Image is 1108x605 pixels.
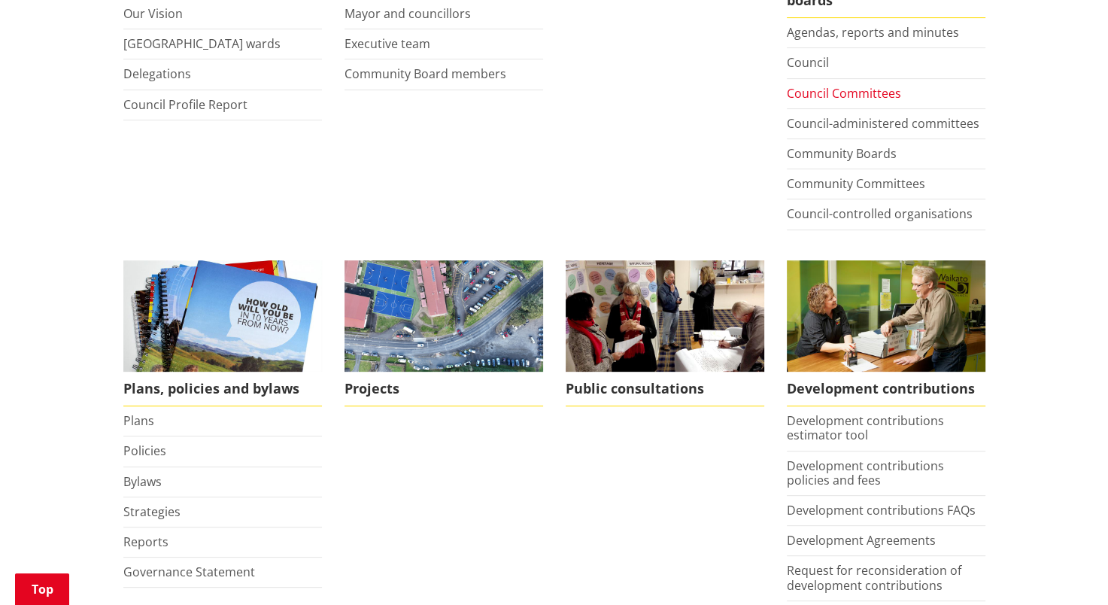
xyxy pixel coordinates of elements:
[123,473,162,490] a: Bylaws
[787,372,985,406] span: Development contributions
[123,372,322,406] span: Plans, policies and bylaws
[123,96,247,113] a: Council Profile Report
[123,65,191,82] a: Delegations
[123,260,322,372] img: Long Term Plan
[123,564,255,580] a: Governance Statement
[123,412,154,429] a: Plans
[345,35,430,52] a: Executive team
[787,260,985,407] a: FInd out more about fees and fines here Development contributions
[345,260,543,372] img: DJI_0336
[123,5,183,22] a: Our Vision
[123,260,322,407] a: We produce a number of plans, policies and bylaws including the Long Term Plan Plans, policies an...
[566,372,764,406] span: Public consultations
[15,573,69,605] a: Top
[787,532,936,549] a: Development Agreements
[123,503,181,520] a: Strategies
[787,412,944,443] a: Development contributions estimator tool
[345,260,543,407] a: Projects
[787,145,897,162] a: Community Boards
[787,205,973,222] a: Council-controlled organisations
[787,260,985,372] img: Fees
[123,35,281,52] a: [GEOGRAPHIC_DATA] wards
[787,24,959,41] a: Agendas, reports and minutes
[787,54,829,71] a: Council
[345,372,543,406] span: Projects
[566,260,764,407] a: public-consultations Public consultations
[123,534,168,550] a: Reports
[566,260,764,372] img: public-consultations
[345,65,506,82] a: Community Board members
[787,115,979,132] a: Council-administered committees
[787,562,961,593] a: Request for reconsideration of development contributions
[345,5,471,22] a: Mayor and councillors
[787,85,901,102] a: Council Committees
[787,458,944,488] a: Development contributions policies and fees
[787,175,925,192] a: Community Committees
[787,502,976,518] a: Development contributions FAQs
[1039,542,1093,596] iframe: Messenger Launcher
[123,442,166,459] a: Policies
